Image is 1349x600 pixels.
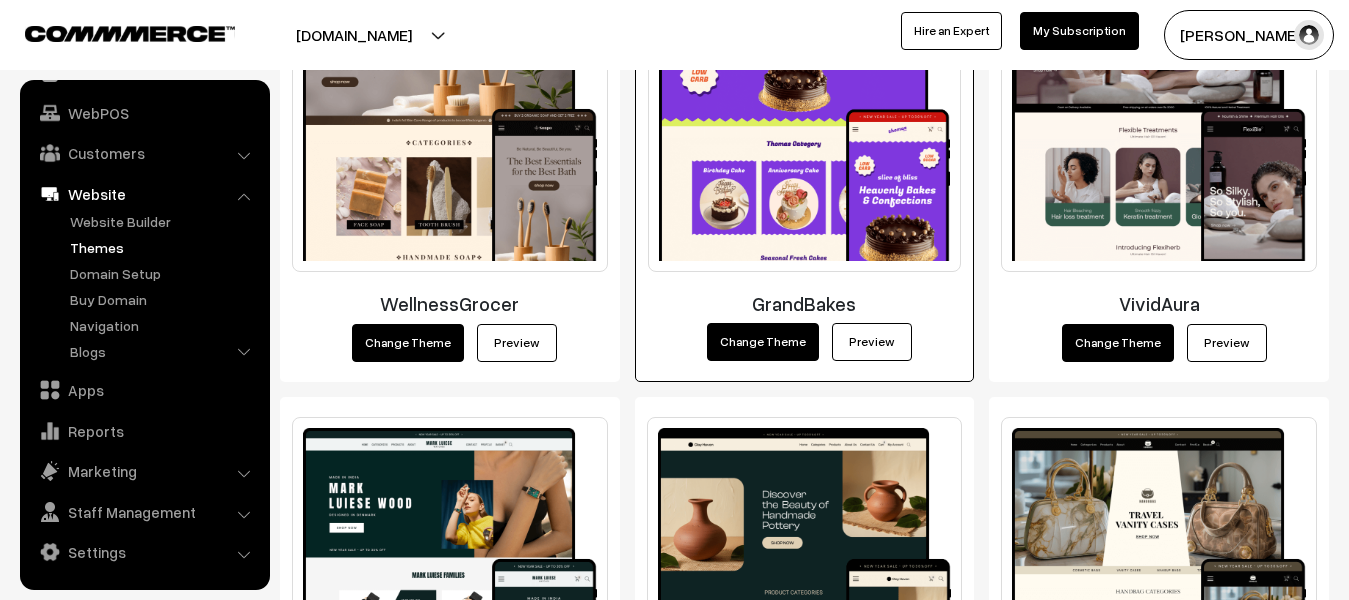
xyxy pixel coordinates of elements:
[1164,10,1334,60] button: [PERSON_NAME]
[25,413,263,449] a: Reports
[648,292,962,315] h3: GrandBakes
[1062,324,1174,362] button: Change Theme
[65,289,263,310] a: Buy Domain
[25,176,263,212] a: Website
[1294,20,1324,50] img: user
[226,10,482,60] button: [DOMAIN_NAME]
[25,494,263,530] a: Staff Management
[25,95,263,131] a: WebPOS
[25,372,263,408] a: Apps
[65,315,263,336] a: Navigation
[25,534,263,570] a: Settings
[832,323,912,361] a: Preview
[25,453,263,489] a: Marketing
[25,20,200,44] a: COMMMERCE
[65,237,263,258] a: Themes
[707,323,819,361] button: Change Theme
[1187,324,1267,362] a: Preview
[65,341,263,362] a: Blogs
[65,211,263,232] a: Website Builder
[25,135,263,171] a: Customers
[65,263,263,284] a: Domain Setup
[352,324,464,362] button: Change Theme
[292,292,608,315] h3: WellnessGrocer
[25,26,235,41] img: COMMMERCE
[1001,292,1317,315] h3: VividAura
[1020,12,1139,50] a: My Subscription
[477,324,557,362] a: Preview
[901,12,1002,50] a: Hire an Expert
